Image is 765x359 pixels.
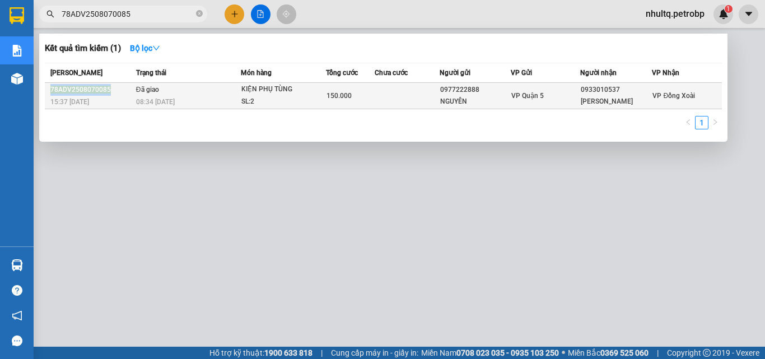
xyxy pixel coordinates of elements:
[130,44,160,53] strong: Bộ lọc
[581,96,651,108] div: [PERSON_NAME]
[46,10,54,18] span: search
[136,86,159,94] span: Đã giao
[375,69,408,77] span: Chưa cước
[152,44,160,52] span: down
[10,7,24,24] img: logo-vxr
[121,39,169,57] button: Bộ lọcdown
[11,259,23,271] img: warehouse-icon
[652,92,695,100] span: VP Đồng Xoài
[440,84,510,96] div: 0977222888
[136,98,175,106] span: 08:34 [DATE]
[241,83,325,96] div: KIỆN PHỤ TÙNG
[511,92,544,100] span: VP Quận 5
[11,73,23,85] img: warehouse-icon
[685,119,692,125] span: left
[682,116,695,129] button: left
[136,69,166,77] span: Trạng thái
[708,116,722,129] button: right
[682,116,695,129] li: Previous Page
[12,335,22,346] span: message
[241,69,272,77] span: Món hàng
[50,69,102,77] span: [PERSON_NAME]
[708,116,722,129] li: Next Page
[712,119,719,125] span: right
[241,96,325,108] div: SL: 2
[440,69,470,77] span: Người gửi
[45,43,121,54] h3: Kết quả tìm kiếm ( 1 )
[196,10,203,17] span: close-circle
[196,9,203,20] span: close-circle
[50,98,89,106] span: 15:37 [DATE]
[580,69,617,77] span: Người nhận
[581,84,651,96] div: 0933010537
[12,310,22,321] span: notification
[11,45,23,57] img: solution-icon
[440,96,510,108] div: NGUYÊN
[62,8,194,20] input: Tìm tên, số ĐT hoặc mã đơn
[695,116,708,129] li: 1
[50,86,111,94] span: 78ADV2508070085
[652,69,679,77] span: VP Nhận
[326,92,352,100] span: 150.000
[12,285,22,296] span: question-circle
[511,69,532,77] span: VP Gửi
[326,69,358,77] span: Tổng cước
[696,116,708,129] a: 1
